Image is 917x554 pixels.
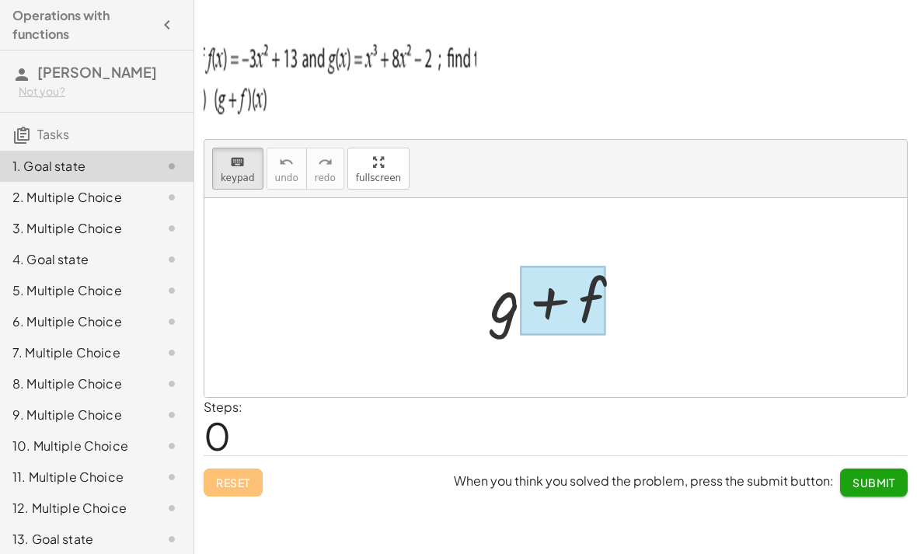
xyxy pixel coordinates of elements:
i: Task not started. [162,499,181,517]
span: [PERSON_NAME] [37,63,157,81]
img: 0912d1d0bb122bf820112a47fb2014cd0649bff43fc109eadffc21f6a751f95a.png [204,29,476,122]
div: Not you? [19,84,181,99]
button: keyboardkeypad [212,148,263,190]
i: Task not started. [162,468,181,486]
i: Task not started. [162,281,181,300]
span: When you think you solved the problem, press the submit button: [454,472,834,489]
i: Task not started. [162,188,181,207]
button: fullscreen [347,148,410,190]
i: undo [279,153,294,172]
div: 10. Multiple Choice [12,437,138,455]
h4: Operations with functions [12,6,153,44]
i: Task not started. [162,219,181,238]
button: undoundo [267,148,307,190]
i: Task not started. [162,157,181,176]
div: 4. Goal state [12,250,138,269]
div: 2. Multiple Choice [12,188,138,207]
span: keypad [221,172,255,183]
div: 7. Multiple Choice [12,343,138,362]
div: 11. Multiple Choice [12,468,138,486]
button: redoredo [306,148,344,190]
div: 3. Multiple Choice [12,219,138,238]
span: fullscreen [356,172,401,183]
div: 8. Multiple Choice [12,375,138,393]
i: Task not started. [162,375,181,393]
i: Task not started. [162,312,181,331]
div: 12. Multiple Choice [12,499,138,517]
div: 5. Multiple Choice [12,281,138,300]
i: redo [318,153,333,172]
div: 9. Multiple Choice [12,406,138,424]
span: Submit [852,476,895,490]
i: Task not started. [162,406,181,424]
div: 6. Multiple Choice [12,312,138,331]
div: 13. Goal state [12,530,138,549]
i: Task not started. [162,437,181,455]
button: Submit [840,469,908,497]
i: Task not started. [162,530,181,549]
div: 1. Goal state [12,157,138,176]
i: Task not started. [162,250,181,269]
span: undo [275,172,298,183]
i: keyboard [230,153,245,172]
span: 0 [204,412,231,459]
label: Steps: [204,399,242,415]
span: redo [315,172,336,183]
i: Task not started. [162,343,181,362]
span: Tasks [37,126,69,142]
